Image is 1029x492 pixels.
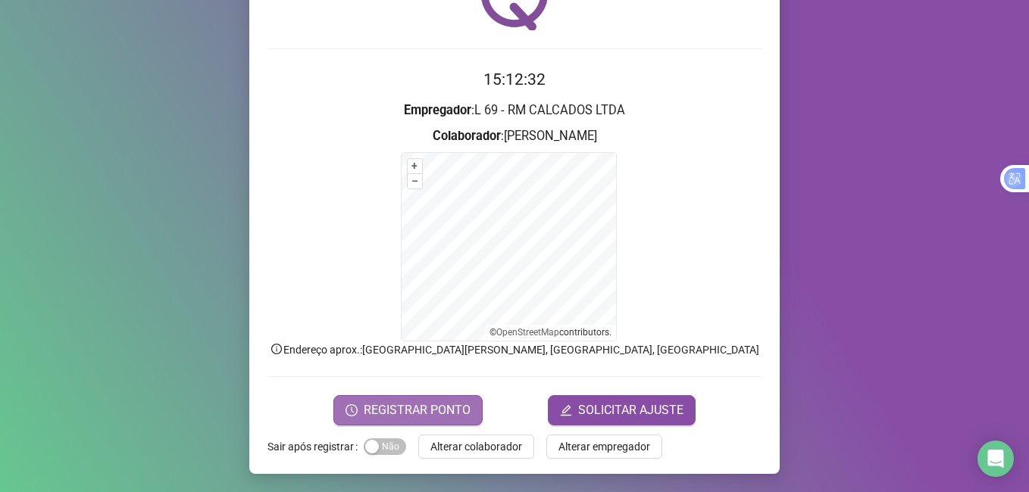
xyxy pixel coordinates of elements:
[333,395,483,425] button: REGISTRAR PONTO
[267,434,364,459] label: Sair após registrar
[346,404,358,416] span: clock-circle
[548,395,696,425] button: editSOLICITAR AJUSTE
[560,404,572,416] span: edit
[408,174,422,188] button: –
[977,441,1014,477] div: Open Intercom Messenger
[496,327,559,338] a: OpenStreetMap
[433,129,501,143] strong: Colaborador
[558,438,650,455] span: Alterar empregador
[418,434,534,459] button: Alterar colaborador
[483,70,546,89] time: 15:12:32
[267,101,762,120] h3: : L 69 - RM CALCADOS LTDA
[267,126,762,146] h3: : [PERSON_NAME]
[408,159,422,173] button: +
[267,341,762,358] p: Endereço aprox. : [GEOGRAPHIC_DATA][PERSON_NAME], [GEOGRAPHIC_DATA], [GEOGRAPHIC_DATA]
[546,434,662,459] button: Alterar empregador
[578,401,683,419] span: SOLICITAR AJUSTE
[270,342,283,356] span: info-circle
[489,327,611,338] li: © contributors.
[430,438,522,455] span: Alterar colaborador
[364,401,471,419] span: REGISTRAR PONTO
[404,103,471,117] strong: Empregador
